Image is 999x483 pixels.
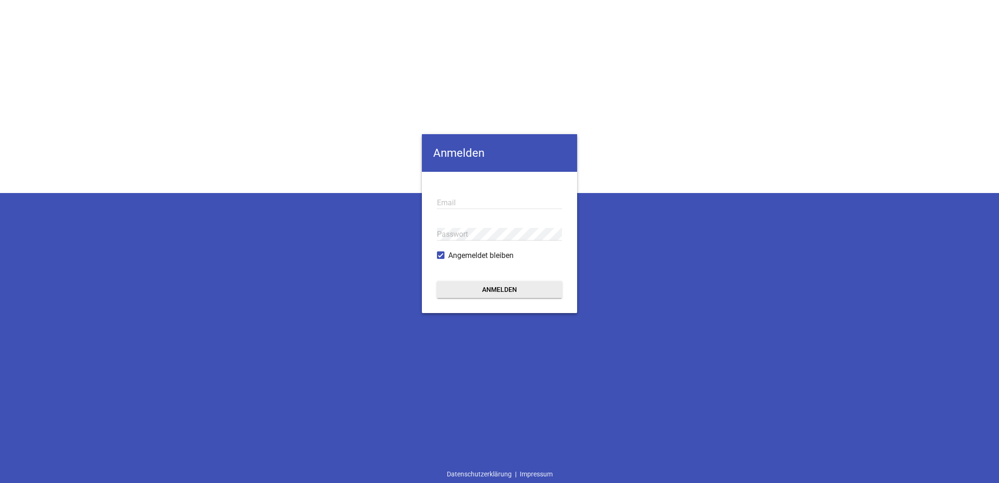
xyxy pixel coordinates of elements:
a: Impressum [516,465,556,483]
button: Anmelden [437,281,562,298]
div: | [444,465,556,483]
a: Datenschutzerklärung [444,465,515,483]
span: Angemeldet bleiben [448,250,514,261]
h4: Anmelden [422,134,577,172]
